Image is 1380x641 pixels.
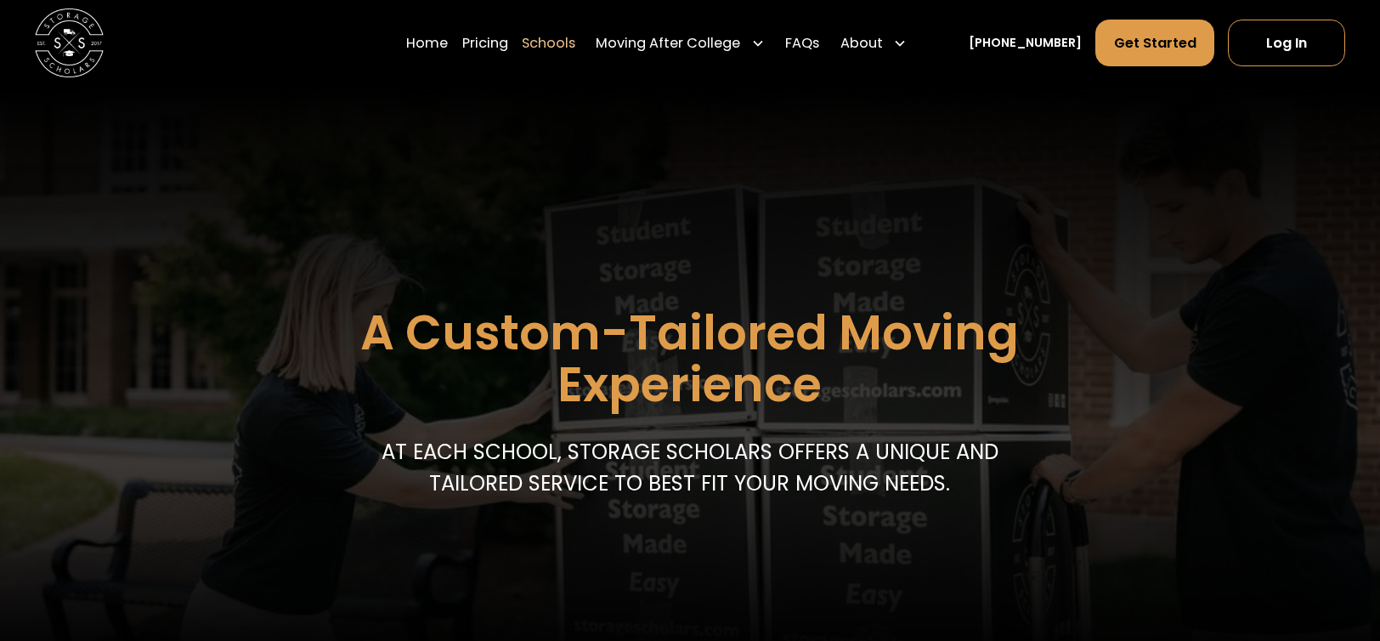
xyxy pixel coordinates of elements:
p: At each school, storage scholars offers a unique and tailored service to best fit your Moving needs. [375,437,1004,499]
a: FAQs [785,19,819,67]
img: Storage Scholars main logo [35,9,104,77]
a: [PHONE_NUMBER] [969,34,1082,52]
h1: A Custom-Tailored Moving Experience [275,307,1104,411]
a: Home [406,19,448,67]
div: Moving After College [589,19,772,67]
a: Get Started [1095,20,1214,66]
a: Pricing [462,19,508,67]
a: Log In [1228,20,1345,66]
div: About [840,33,883,54]
a: Schools [522,19,575,67]
div: Moving After College [596,33,740,54]
div: About [833,19,913,67]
